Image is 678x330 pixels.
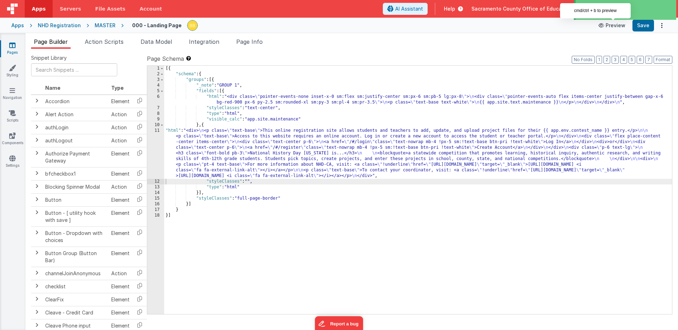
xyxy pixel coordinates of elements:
[42,147,108,167] td: Authorize Payment Gateway
[42,306,108,319] td: Cleave - Credit Card
[188,20,197,30] img: 3aae05562012a16e32320df8a0cd8a1d
[42,267,108,280] td: channelJoinAnonymous
[111,85,124,91] span: Type
[108,280,132,293] td: Element
[147,105,164,111] div: 7
[395,5,423,12] span: AI Assistant
[108,180,132,193] td: Action
[147,122,164,128] div: 10
[85,38,124,45] span: Action Scripts
[95,22,115,29] div: MASTER
[594,20,630,31] button: Preview
[572,56,595,64] button: No Folds
[147,184,164,190] div: 13
[42,180,108,193] td: Blocking Spinner Modal
[42,206,108,226] td: Button - [ utility hook with save ]
[60,5,81,12] span: Servers
[108,206,132,226] td: Element
[147,201,164,207] div: 16
[147,179,164,184] div: 12
[236,38,263,45] span: Page Info
[147,54,184,63] span: Page Schema
[34,38,68,45] span: Page Builder
[147,117,164,122] div: 9
[632,19,654,31] button: Save
[108,95,132,108] td: Element
[620,56,627,64] button: 4
[108,226,132,247] td: Element
[31,54,67,61] span: Snippet Library
[383,3,428,15] button: AI Assistant
[42,167,108,180] td: bfcheckbox1
[654,56,672,64] button: Format
[95,5,126,12] span: File Assets
[596,56,602,64] button: 1
[11,22,24,29] div: Apps
[147,83,164,88] div: 4
[38,22,81,29] div: NHD Registration
[560,3,631,18] div: cmd/ctrl + b to preview
[108,267,132,280] td: Action
[108,167,132,180] td: Element
[147,94,164,105] div: 6
[147,111,164,117] div: 8
[42,193,108,206] td: Button
[471,5,672,12] button: Sacramento County Office of Education — [EMAIL_ADDRESS][DOMAIN_NAME]
[42,247,108,267] td: Button Group (Button Bar)
[42,226,108,247] td: Button - Dropdown with choices
[45,85,60,91] span: Name
[147,207,164,213] div: 17
[108,134,132,147] td: Action
[471,5,578,12] span: Sacramento County Office of Education —
[147,190,164,196] div: 14
[42,293,108,306] td: ClearFix
[147,128,164,179] div: 11
[147,66,164,71] div: 1
[657,20,667,30] button: Options
[42,95,108,108] td: Accordion
[108,108,132,121] td: Action
[645,56,652,64] button: 7
[189,38,219,45] span: Integration
[629,56,635,64] button: 5
[108,306,132,319] td: Element
[132,23,182,28] h4: 000 - Landing Page
[147,77,164,83] div: 3
[108,193,132,206] td: Element
[147,88,164,94] div: 5
[108,121,132,134] td: Action
[444,5,455,12] span: Help
[108,147,132,167] td: Element
[108,293,132,306] td: Element
[31,63,117,76] input: Search Snippets ...
[612,56,619,64] button: 3
[147,196,164,201] div: 15
[32,5,46,12] span: Apps
[637,56,644,64] button: 6
[42,108,108,121] td: Alert Action
[147,213,164,218] div: 18
[42,121,108,134] td: authLogin
[42,280,108,293] td: checklist
[42,134,108,147] td: authLogout
[603,56,610,64] button: 2
[147,71,164,77] div: 2
[141,38,172,45] span: Data Model
[108,247,132,267] td: Element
